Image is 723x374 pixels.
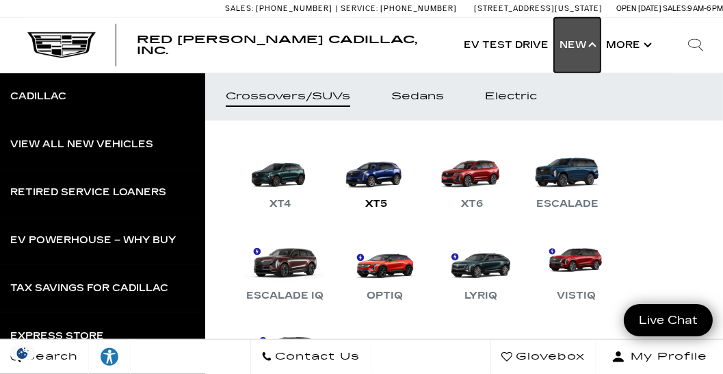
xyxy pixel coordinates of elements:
span: Service: [341,4,378,13]
div: EV Powerhouse – Why Buy [10,236,176,245]
span: Search [21,347,78,366]
a: Glovebox [490,340,596,374]
div: Search [668,18,723,73]
div: Escalade IQ [239,288,330,304]
a: [STREET_ADDRESS][US_STATE] [474,4,603,13]
a: Sedans [371,73,464,121]
a: XT6 [431,141,513,212]
div: Cadillac [10,92,66,101]
a: Electric [464,73,557,121]
div: VISTIQ [551,288,603,304]
a: Explore your accessibility options [89,340,131,374]
a: Escalade IQ [239,233,330,304]
div: OPTIQ [360,288,410,304]
div: Escalade [530,196,606,212]
a: XT4 [239,141,321,212]
div: Sedans [391,92,444,101]
div: XT6 [454,196,490,212]
div: Tax Savings for Cadillac [10,284,168,293]
span: Contact Us [272,347,360,366]
span: [PHONE_NUMBER] [380,4,457,13]
span: Open [DATE] [616,4,661,13]
a: Crossovers/SUVs [205,73,371,121]
a: EV Test Drive [458,18,554,73]
div: Crossovers/SUVs [226,92,350,101]
span: Sales: [225,4,254,13]
span: [PHONE_NUMBER] [256,4,332,13]
span: Live Chat [632,312,705,328]
div: View All New Vehicles [10,140,153,149]
a: XT5 [335,141,417,212]
a: Contact Us [250,340,371,374]
a: Red [PERSON_NAME] Cadillac, Inc. [137,34,445,56]
a: Sales: [PHONE_NUMBER] [225,5,336,12]
a: OPTIQ [344,233,426,304]
a: Service: [PHONE_NUMBER] [336,5,460,12]
section: Click to Open Cookie Consent Modal [7,346,38,360]
a: VISTIQ [536,233,618,304]
a: LYRIQ [440,233,522,304]
span: Glovebox [512,347,585,366]
button: More [601,18,655,73]
div: LYRIQ [458,288,504,304]
div: XT4 [263,196,298,212]
span: My Profile [625,347,707,366]
a: Live Chat [624,304,713,336]
div: Electric [485,92,537,101]
a: Escalade [527,141,609,212]
a: New [554,18,601,73]
div: Retired Service Loaners [10,188,166,197]
div: Explore your accessibility options [89,347,130,367]
span: Red [PERSON_NAME] Cadillac, Inc. [137,33,417,57]
div: Express Store [10,332,104,341]
span: 9 AM-6 PM [687,4,723,13]
div: XT5 [358,196,394,212]
img: Cadillac Dark Logo with Cadillac White Text [27,32,96,58]
span: Sales: [663,4,687,13]
button: Open user profile menu [596,340,723,374]
img: Opt-Out Icon [7,346,38,360]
